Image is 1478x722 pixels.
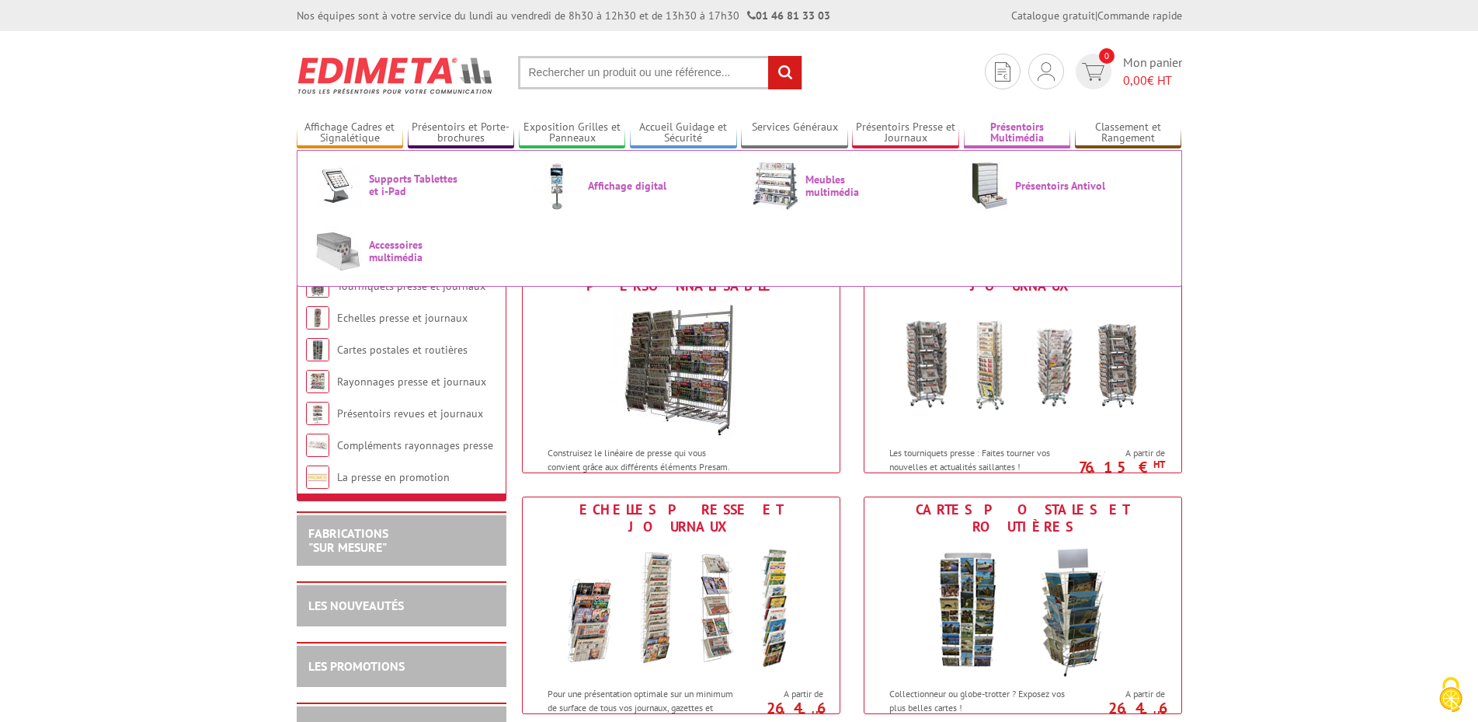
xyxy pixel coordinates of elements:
[889,687,1082,713] p: Collectionneur ou globe-trotter ? Exposez vos plus belles cartes !
[1082,63,1104,81] img: devis rapide
[1153,458,1165,471] sup: HT
[408,120,515,146] a: Présentoirs et Porte-brochures
[519,120,626,146] a: Exposition Grilles et Panneaux
[747,9,830,23] strong: 01 46 81 33 03
[588,180,681,192] span: Affichage digital
[1086,447,1165,459] span: A partir de
[308,598,404,613] a: LES NOUVEAUTÉS
[533,162,727,210] a: Affichage digital
[630,120,737,146] a: Accueil Guidage et Sécurité
[1123,72,1147,88] span: 0,00
[306,466,329,489] img: La presse en promotion
[314,227,362,275] img: Accessoires multimédia
[744,688,823,700] span: A partir de
[1153,708,1165,721] sup: HT
[306,370,329,393] img: Rayonnages presse et journaux
[527,501,836,535] div: Echelles presse et journaux
[297,47,495,104] img: Edimeta
[1078,462,1165,472] p: 76.15 €
[314,227,508,275] a: Accessoires multimédia
[306,402,329,425] img: Présentoirs revues et journaux
[1123,54,1182,89] span: Mon panier
[1038,62,1055,81] img: devis rapide
[879,298,1167,438] img: Tourniquets presse et journaux
[1072,54,1182,89] a: devis rapide 0 Mon panier 0,00€ HT
[369,239,462,263] span: Accessoires multimédia
[337,375,486,389] a: Rayonnages presse et journaux
[964,120,1071,146] a: Présentoirs Multimédia
[812,708,823,721] sup: HT
[852,120,959,146] a: Présentoirs Presse et Journaux
[752,162,798,210] img: Meubles multimédia
[337,343,468,357] a: Cartes postales et routières
[1431,675,1470,714] img: Cookies (fenêtre modale)
[1097,9,1182,23] a: Commande rapide
[1099,48,1115,64] span: 0
[752,162,946,210] a: Meubles multimédia
[537,539,825,679] img: Echelles presse et journaux
[308,658,405,674] a: LES PROMOTIONS
[741,120,848,146] a: Services Généraux
[297,8,830,23] div: Nos équipes sont à votre service du lundi au vendredi de 8h30 à 12h30 et de 13h30 à 17h30
[337,438,493,452] a: Compléments rayonnages presse
[548,446,740,473] p: Construisez le linéaire de presse qui vous convient grâce aux différents éléments Presam.
[868,501,1177,535] div: Cartes postales et routières
[314,162,362,208] img: Supports Tablettes et i-Pad
[736,703,823,722] p: 26.46 €
[533,162,581,210] img: Affichage digital
[879,539,1167,679] img: Cartes postales et routières
[1424,669,1478,722] button: Cookies (fenêtre modale)
[864,497,1182,714] a: Cartes postales et routières Cartes postales et routières Collectionneur ou globe-trotter ? Expos...
[889,446,1082,473] p: Les tourniquets presse : Faites tourner vos nouvelles et actualités saillantes !
[306,338,329,361] img: Cartes postales et routières
[306,306,329,330] img: Echelles presse et journaux
[306,434,329,457] img: Compléments rayonnages presse
[522,256,840,473] a: Rayonnage personnalisable Rayonnage personnalisable Construisez le linéaire de presse qui vous co...
[971,162,1008,210] img: Présentoirs Antivol
[768,56,802,89] input: rechercher
[805,173,899,198] span: Meubles multimédia
[995,62,1010,82] img: devis rapide
[522,497,840,714] a: Echelles presse et journaux Echelles presse et journaux Pour une présentation optimale sur un min...
[297,120,404,146] a: Affichage Cadres et Signalétique
[1015,180,1108,192] span: Présentoirs Antivol
[611,298,751,438] img: Rayonnage personnalisable
[308,525,388,555] a: FABRICATIONS"Sur Mesure"
[369,173,462,197] span: Supports Tablettes et i-Pad
[518,56,802,89] input: Rechercher un produit ou une référence...
[1011,8,1182,23] div: |
[1078,703,1165,722] p: 26.46 €
[337,406,483,420] a: Présentoirs revues et journaux
[971,162,1165,210] a: Présentoirs Antivol
[337,470,450,484] a: La presse en promotion
[1123,72,1182,89] span: € HT
[1075,120,1182,146] a: Classement et Rangement
[864,256,1182,473] a: Tourniquets presse et journaux Tourniquets presse et journaux Les tourniquets presse : Faites tou...
[1086,688,1165,700] span: A partir de
[314,162,508,208] a: Supports Tablettes et i-Pad
[1011,9,1095,23] a: Catalogue gratuit
[337,311,468,325] a: Echelles presse et journaux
